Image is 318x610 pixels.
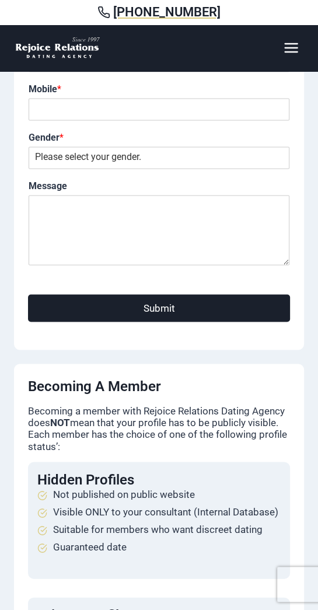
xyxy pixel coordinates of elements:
[53,506,278,517] span: Visible ONLY to your consultant (Internal Database)
[14,36,102,60] img: Rejoice Relations
[278,36,304,59] button: Open menu
[28,378,290,395] h4: Becoming a Member
[37,471,281,488] h4: Hidden Profiles
[29,98,289,120] input: Mobile
[29,180,289,193] label: Message
[14,5,304,20] a: [PHONE_NUMBER]
[53,523,263,535] span: Suitable for members who want discreet dating
[53,541,127,552] span: Guaranteed date
[53,488,195,500] span: Not published on public website
[28,294,290,322] button: Submit
[28,405,290,452] p: Becoming a member with Rejoice Relations Dating Agency does mean that your profile has to be publ...
[29,83,289,96] label: Mobile
[50,416,70,428] strong: NOT
[29,132,289,144] label: Gender
[113,5,221,20] span: [PHONE_NUMBER]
